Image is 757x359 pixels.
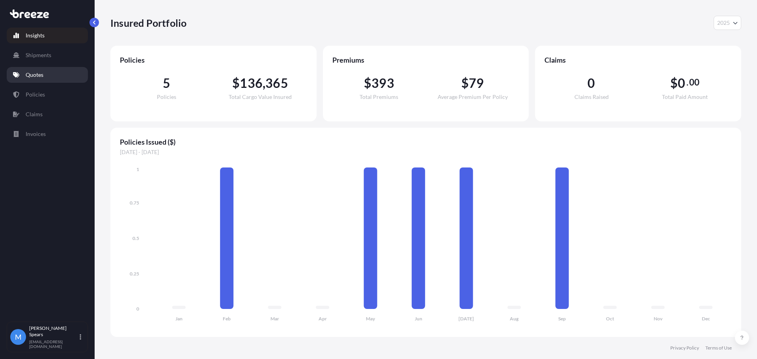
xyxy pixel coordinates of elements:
[360,94,398,100] span: Total Premiums
[132,235,139,241] tspan: 0.5
[510,316,519,322] tspan: Aug
[265,77,288,89] span: 365
[26,110,43,118] p: Claims
[606,316,614,322] tspan: Oct
[7,67,88,83] a: Quotes
[654,316,663,322] tspan: Nov
[130,200,139,206] tspan: 0.75
[157,94,176,100] span: Policies
[544,55,732,65] span: Claims
[702,316,710,322] tspan: Dec
[130,271,139,277] tspan: 0.25
[163,77,170,89] span: 5
[26,71,43,79] p: Quotes
[110,17,186,29] p: Insured Portfolio
[7,126,88,142] a: Invoices
[229,94,292,100] span: Total Cargo Value Insured
[175,316,183,322] tspan: Jan
[371,77,394,89] span: 393
[120,55,307,65] span: Policies
[7,28,88,43] a: Insights
[415,316,422,322] tspan: Jun
[670,77,678,89] span: $
[26,130,46,138] p: Invoices
[461,77,469,89] span: $
[136,306,139,312] tspan: 0
[120,137,732,147] span: Policies Issued ($)
[15,333,22,341] span: M
[136,166,139,172] tspan: 1
[366,316,375,322] tspan: May
[319,316,327,322] tspan: Apr
[240,77,263,89] span: 136
[678,77,685,89] span: 0
[438,94,508,100] span: Average Premium Per Policy
[587,77,595,89] span: 0
[270,316,279,322] tspan: Mar
[223,316,231,322] tspan: Feb
[364,77,371,89] span: $
[717,19,730,27] span: 2025
[332,55,520,65] span: Premiums
[662,94,708,100] span: Total Paid Amount
[714,16,741,30] button: Year Selector
[7,87,88,102] a: Policies
[574,94,609,100] span: Claims Raised
[7,47,88,63] a: Shipments
[26,91,45,99] p: Policies
[7,106,88,122] a: Claims
[459,316,474,322] tspan: [DATE]
[689,79,699,86] span: 00
[26,32,45,39] p: Insights
[558,316,566,322] tspan: Sep
[263,77,265,89] span: ,
[670,345,699,351] a: Privacy Policy
[469,77,484,89] span: 79
[120,148,732,156] span: [DATE] - [DATE]
[26,51,51,59] p: Shipments
[29,325,78,338] p: [PERSON_NAME] Spears
[29,339,78,349] p: [EMAIL_ADDRESS][DOMAIN_NAME]
[232,77,240,89] span: $
[686,79,688,86] span: .
[705,345,732,351] a: Terms of Use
